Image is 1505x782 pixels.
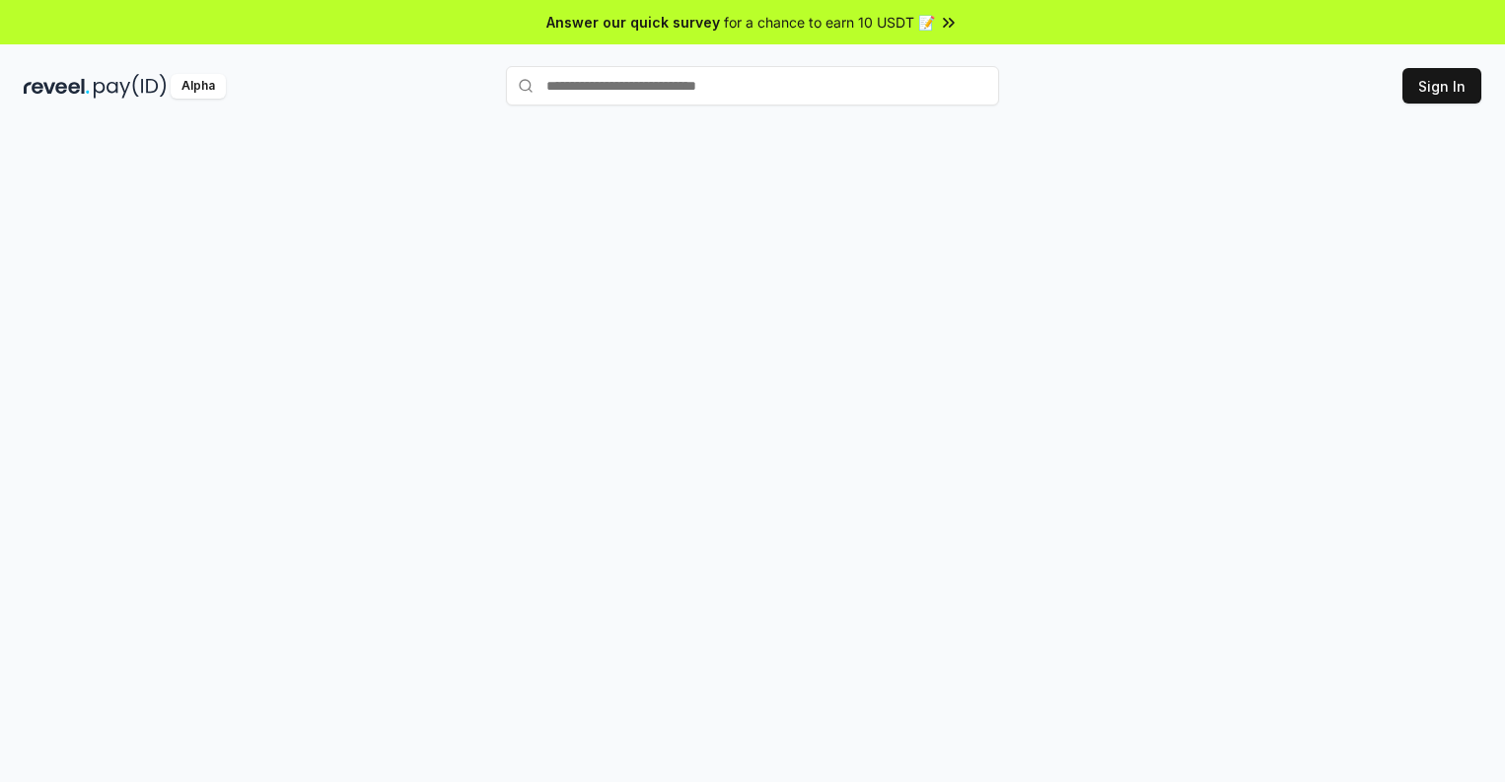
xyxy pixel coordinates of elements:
[546,12,720,33] span: Answer our quick survey
[724,12,935,33] span: for a chance to earn 10 USDT 📝
[1402,68,1481,104] button: Sign In
[171,74,226,99] div: Alpha
[94,74,167,99] img: pay_id
[24,74,90,99] img: reveel_dark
